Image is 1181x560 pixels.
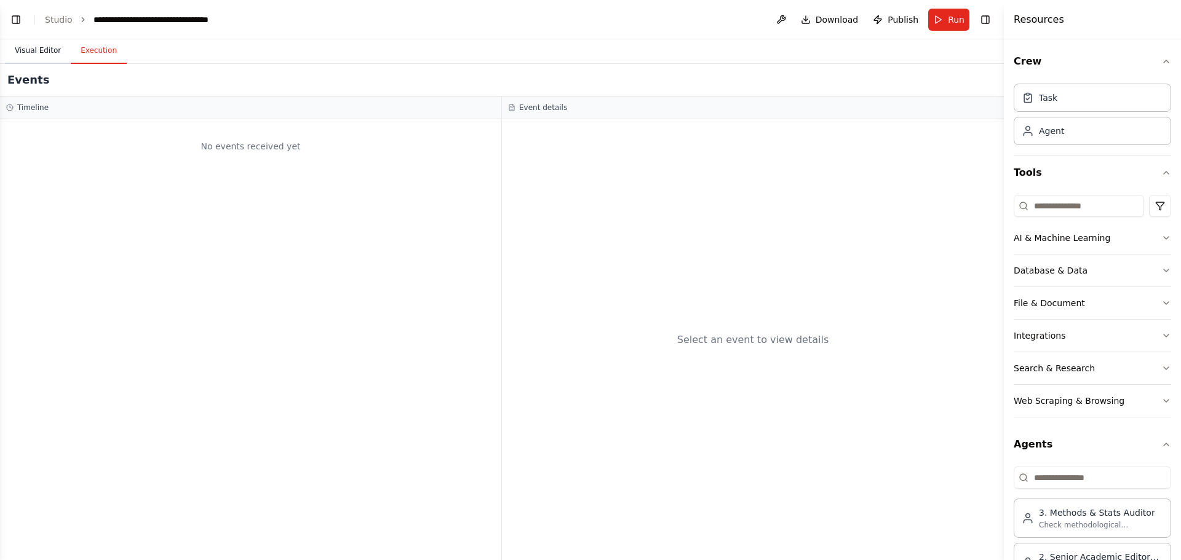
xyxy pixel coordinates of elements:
[816,14,859,26] span: Download
[796,9,864,31] button: Download
[1014,232,1110,244] div: AI & Machine Learning
[7,11,25,28] button: Show left sidebar
[6,125,495,167] div: No events received yet
[1039,520,1163,530] div: Check methodological coherence, variable definitions (NIHSS, TICI, MAP/SBP), timelines, inclusion...
[45,15,73,25] a: Studio
[1014,222,1171,254] button: AI & Machine Learning
[1014,320,1171,352] button: Integrations
[1014,156,1171,190] button: Tools
[1039,125,1064,137] div: Agent
[1014,352,1171,384] button: Search & Research
[1014,385,1171,417] button: Web Scraping & Browsing
[45,14,232,26] nav: breadcrumb
[868,9,923,31] button: Publish
[1014,12,1064,27] h4: Resources
[888,14,918,26] span: Publish
[17,103,49,112] h3: Timeline
[519,103,567,112] h3: Event details
[5,38,71,64] button: Visual Editor
[1014,44,1171,79] button: Crew
[1014,362,1095,374] div: Search & Research
[1039,507,1163,519] div: 3. Methods & Stats Auditor
[1014,287,1171,319] button: File & Document
[677,333,829,347] div: Select an event to view details
[1014,79,1171,155] div: Crew
[1014,395,1124,407] div: Web Scraping & Browsing
[1014,264,1088,277] div: Database & Data
[1014,427,1171,462] button: Agents
[1014,297,1085,309] div: File & Document
[71,38,127,64] button: Execution
[948,14,964,26] span: Run
[1039,92,1057,104] div: Task
[1014,254,1171,286] button: Database & Data
[928,9,969,31] button: Run
[977,11,994,28] button: Hide right sidebar
[1014,329,1065,342] div: Integrations
[1014,190,1171,427] div: Tools
[7,71,49,89] h2: Events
